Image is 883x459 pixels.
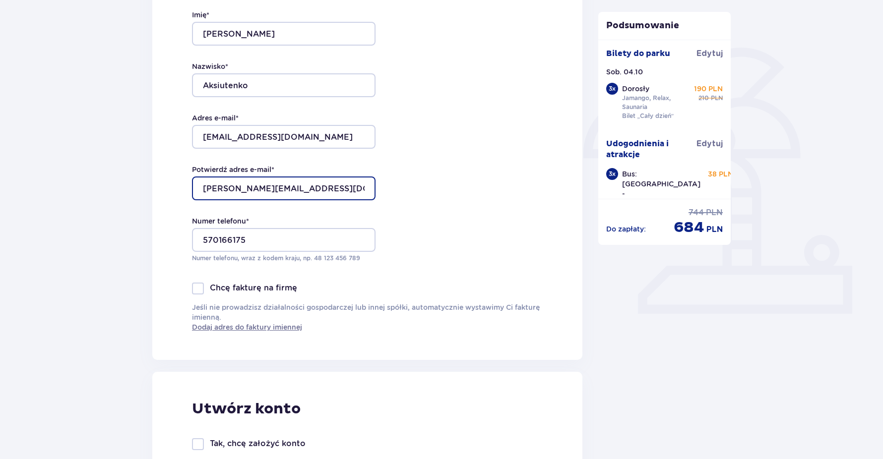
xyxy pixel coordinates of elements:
[192,10,209,20] label: Imię *
[689,207,704,218] p: 744
[192,125,376,149] input: Adres e-mail
[192,228,376,252] input: Numer telefonu
[706,207,723,218] p: PLN
[192,113,239,123] label: Adres e-mail *
[192,22,376,46] input: Imię
[192,61,228,71] label: Nazwisko *
[694,84,723,94] p: 190 PLN
[192,322,302,332] a: Dodaj adres do faktury imiennej
[606,83,618,95] div: 3 x
[192,73,376,97] input: Nazwisko
[698,94,709,103] p: 210
[696,48,723,59] a: Edytuj
[192,254,376,263] p: Numer telefonu, wraz z kodem kraju, np. 48 ​123 ​456 ​789
[192,400,301,418] p: Utwórz konto
[606,168,618,180] div: 3 x
[706,224,723,235] p: PLN
[606,224,646,234] p: Do zapłaty :
[598,20,731,32] p: Podsumowanie
[192,165,274,174] label: Potwierdź adres e-mail *
[192,176,376,200] input: Potwierdź adres e-mail
[622,94,691,112] p: Jamango, Relax, Saunaria
[606,48,670,59] p: Bilety do parku
[192,216,249,226] label: Numer telefonu *
[210,438,306,449] p: Tak, chcę założyć konto
[622,169,700,229] p: Bus: [GEOGRAPHIC_DATA] - [GEOGRAPHIC_DATA] - [GEOGRAPHIC_DATA]
[711,94,723,103] p: PLN
[696,138,723,149] a: Edytuj
[622,112,674,120] p: Bilet „Cały dzień”
[606,67,643,77] p: Sob. 04.10
[708,169,733,179] p: 38 PLN
[674,218,704,237] p: 684
[606,138,697,160] p: Udogodnienia i atrakcje
[210,283,297,293] p: Chcę fakturę na firmę
[192,302,543,332] p: Jeśli nie prowadzisz działalności gospodarczej lub innej spółki, automatycznie wystawimy Ci faktu...
[622,84,649,94] p: Dorosły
